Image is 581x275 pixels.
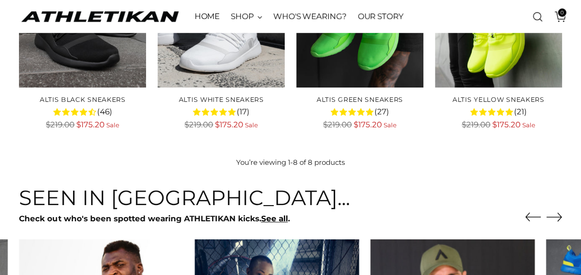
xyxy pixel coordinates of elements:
span: $219.00 [323,120,352,129]
span: $175.20 [492,120,520,129]
span: $175.20 [354,120,382,129]
span: (46) [97,106,112,118]
span: $219.00 [46,120,74,129]
span: $175.20 [215,120,243,129]
h3: Seen in [GEOGRAPHIC_DATA]... [19,187,349,209]
span: 0 [558,8,566,17]
a: ALTIS Yellow Sneakers [453,95,544,104]
strong: . [287,214,289,223]
div: 4.8 rating (17 votes) [158,106,285,118]
a: Open cart modal [548,7,566,26]
span: (27) [374,106,389,118]
a: ALTIS Black Sneakers [40,95,126,104]
a: OUR STORY [358,6,404,27]
span: Sale [384,121,397,129]
span: Sale [106,121,119,129]
span: (21) [514,106,527,118]
span: $175.20 [76,120,104,129]
div: 4.4 rating (46 votes) [19,106,146,118]
a: ATHLETIKAN [19,9,181,24]
a: See all [261,214,287,223]
span: $219.00 [462,120,490,129]
a: WHO'S WEARING? [273,6,347,27]
a: ALTIS Green Sneakers [317,95,403,104]
span: $219.00 [184,120,213,129]
span: (17) [237,106,250,118]
div: 4.6 rating (21 votes) [435,106,562,118]
a: ALTIS White Sneakers [179,95,264,104]
span: Sale [522,121,535,129]
button: Move to next carousel slide [546,209,562,225]
a: HOME [194,6,220,27]
button: Move to previous carousel slide [525,209,541,225]
a: Open search modal [528,7,547,26]
span: Sale [245,121,258,129]
strong: Check out who's been spotted wearing ATHLETIKAN kicks. [19,214,261,223]
p: You’re viewing 1-8 of 8 products [236,157,345,168]
a: SHOP [231,6,262,27]
div: 4.9 rating (27 votes) [296,106,423,118]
